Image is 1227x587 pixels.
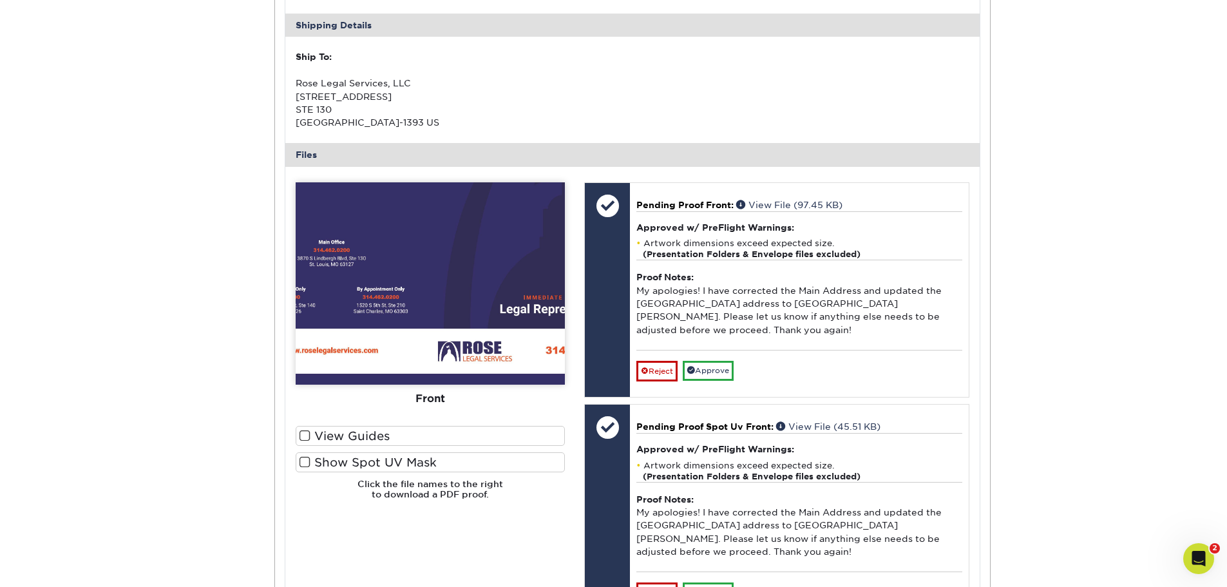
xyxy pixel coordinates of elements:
a: View File (97.45 KB) [736,200,842,210]
strong: (Presentation Folders & Envelope files excluded) [643,472,861,481]
span: Pending Proof Spot Uv Front: [636,421,774,432]
strong: Proof Notes: [636,494,694,505]
span: 2 [1210,543,1220,553]
h6: Click the file names to the right to download a PDF proof. [296,479,565,510]
li: Artwork dimensions exceed expected size. [636,460,962,482]
div: Shipping Details [285,14,980,37]
strong: Proof Notes: [636,272,694,282]
label: Show Spot UV Mask [296,452,565,472]
a: Reject [636,361,678,381]
div: Rose Legal Services, LLC [STREET_ADDRESS] STE 130 [GEOGRAPHIC_DATA]-1393 US [296,50,633,129]
div: My apologies! I have corrected the Main Address and updated the [GEOGRAPHIC_DATA] address to [GEO... [636,260,962,349]
strong: (Presentation Folders & Envelope files excluded) [643,249,861,259]
iframe: Intercom live chat [1183,543,1214,574]
div: Files [285,143,980,166]
label: View Guides [296,426,565,446]
h4: Approved w/ PreFlight Warnings: [636,444,962,454]
div: My apologies! I have corrected the Main Address and updated the [GEOGRAPHIC_DATA] address to [GEO... [636,482,962,572]
a: View File (45.51 KB) [776,421,880,432]
div: Front [296,385,565,413]
strong: Ship To: [296,52,332,62]
li: Artwork dimensions exceed expected size. [636,238,962,260]
h4: Approved w/ PreFlight Warnings: [636,222,962,233]
span: Pending Proof Front: [636,200,734,210]
a: Approve [683,361,734,381]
